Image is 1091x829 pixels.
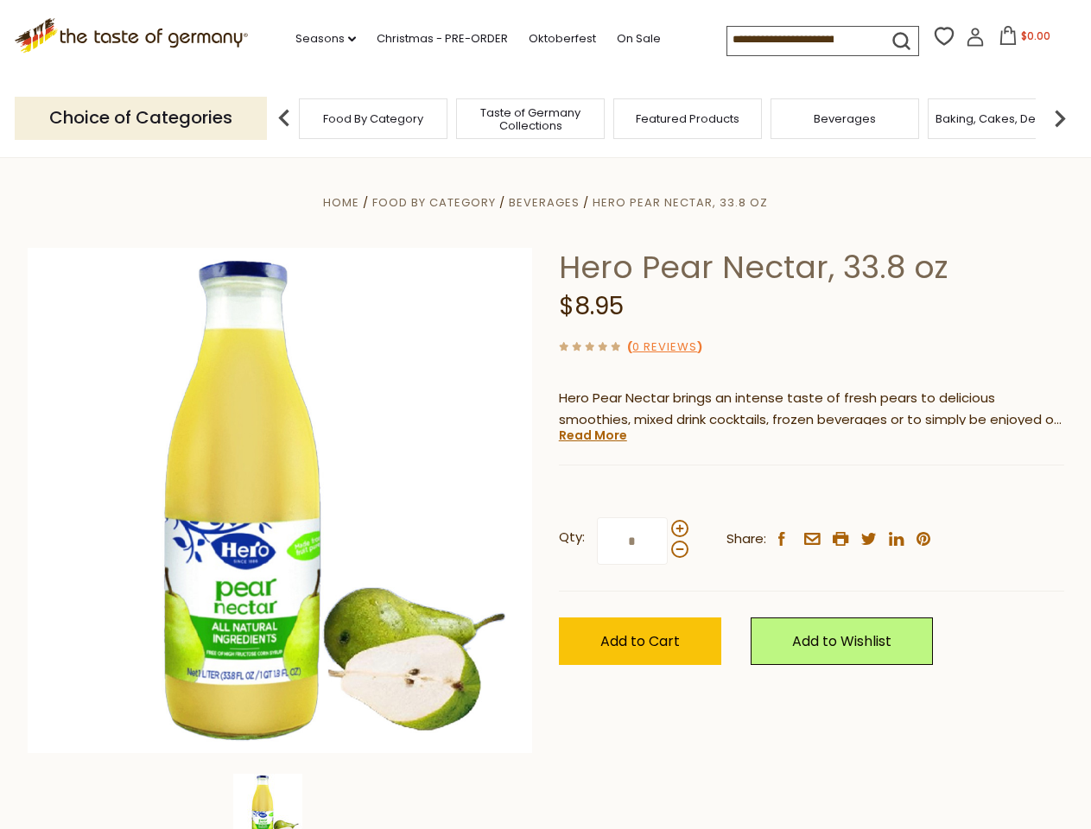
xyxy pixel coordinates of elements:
[636,112,739,125] a: Featured Products
[323,194,359,211] a: Home
[461,106,599,132] a: Taste of Germany Collections
[593,194,768,211] a: Hero Pear Nectar, 33.8 oz
[372,194,496,211] a: Food By Category
[529,29,596,48] a: Oktoberfest
[559,617,721,665] button: Add to Cart
[15,97,267,139] p: Choice of Categories
[936,112,1069,125] a: Baking, Cakes, Desserts
[627,339,702,355] span: ( )
[1043,101,1077,136] img: next arrow
[1021,28,1050,43] span: $0.00
[617,29,661,48] a: On Sale
[267,101,301,136] img: previous arrow
[559,289,624,323] span: $8.95
[559,388,1064,431] p: Hero Pear Nectar brings an intense taste of fresh pears to delicious smoothies, mixed drink cockt...
[559,248,1064,287] h1: Hero Pear Nectar, 33.8 oz
[509,194,580,211] a: Beverages
[751,617,933,665] a: Add to Wishlist
[988,26,1062,52] button: $0.00
[559,427,627,444] a: Read More
[814,112,876,125] a: Beverages
[600,631,680,651] span: Add to Cart
[295,29,356,48] a: Seasons
[377,29,508,48] a: Christmas - PRE-ORDER
[726,528,766,550] span: Share:
[632,339,697,357] a: 0 Reviews
[28,248,533,753] img: Hero Pear Nectar, 33.8 oz
[323,112,423,125] a: Food By Category
[597,517,668,565] input: Qty:
[559,527,585,548] strong: Qty:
